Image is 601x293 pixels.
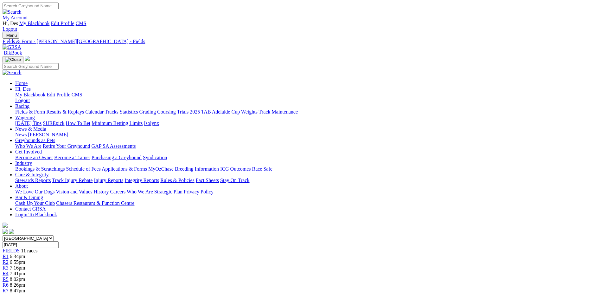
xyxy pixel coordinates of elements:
a: Cash Up Your Club [15,200,55,206]
img: twitter.svg [9,229,14,234]
a: Contact GRSA [15,206,46,212]
a: GAP SA Assessments [92,143,136,149]
a: Become an Owner [15,155,53,160]
div: Hi, Des [15,92,598,103]
a: Login To Blackbook [15,212,57,217]
div: Greyhounds as Pets [15,143,598,149]
a: Integrity Reports [125,178,159,183]
div: About [15,189,598,195]
a: Bookings & Scratchings [15,166,65,172]
a: R3 [3,265,9,270]
a: Rules & Policies [160,178,195,183]
div: Racing [15,109,598,115]
span: R2 [3,259,9,265]
input: Search [3,63,59,70]
span: Hi, Des [15,86,31,92]
a: Fields & Form - [PERSON_NAME][GEOGRAPHIC_DATA] - Fields [3,39,598,44]
a: FIELDS [3,248,20,253]
img: Search [3,9,22,15]
a: Fact Sheets [196,178,219,183]
a: Race Safe [252,166,272,172]
a: Logout [3,26,17,32]
div: News & Media [15,132,598,138]
a: Industry [15,160,32,166]
input: Select date [3,241,59,248]
a: Grading [139,109,156,114]
a: Stewards Reports [15,178,51,183]
a: Get Involved [15,149,42,154]
a: Chasers Restaurant & Function Centre [56,200,134,206]
span: 7:16pm [10,265,25,270]
a: 2025 TAB Adelaide Cup [190,109,240,114]
a: R4 [3,271,9,276]
a: My Account [3,15,28,20]
a: History [93,189,109,194]
a: Retire Your Greyhound [43,143,90,149]
a: Statistics [120,109,138,114]
a: Who We Are [127,189,153,194]
a: Syndication [143,155,167,160]
span: 7:41pm [10,271,25,276]
a: News [15,132,27,137]
div: Care & Integrity [15,178,598,183]
a: Become a Trainer [54,155,90,160]
span: BlkBook [4,50,22,55]
a: [PERSON_NAME] [28,132,68,137]
a: Stay On Track [220,178,249,183]
a: Isolynx [144,120,159,126]
a: R6 [3,282,9,288]
a: Fields & Form [15,109,45,114]
span: Hi, Des [3,21,18,26]
a: Trials [177,109,189,114]
a: Injury Reports [94,178,123,183]
a: Bar & Dining [15,195,43,200]
a: Edit Profile [51,21,74,26]
span: 6:55pm [10,259,25,265]
a: We Love Our Dogs [15,189,54,194]
a: Care & Integrity [15,172,49,177]
a: Home [15,81,28,86]
a: Coursing [157,109,176,114]
a: Calendar [85,109,104,114]
a: Edit Profile [47,92,70,97]
a: Careers [110,189,125,194]
a: R5 [3,277,9,282]
div: Industry [15,166,598,172]
div: My Account [3,21,598,32]
a: Breeding Information [175,166,219,172]
a: Strategic Plan [154,189,182,194]
div: Get Involved [15,155,598,160]
a: Racing [15,103,29,109]
a: CMS [72,92,82,97]
a: R1 [3,254,9,259]
div: Bar & Dining [15,200,598,206]
a: About [15,183,28,189]
a: Who We Are [15,143,42,149]
a: Vision and Values [56,189,92,194]
a: Track Injury Rebate [52,178,93,183]
a: [DATE] Tips [15,120,42,126]
a: Applications & Forms [102,166,147,172]
div: Wagering [15,120,598,126]
a: Weights [241,109,258,114]
a: Schedule of Fees [66,166,100,172]
input: Search [3,3,59,9]
a: My Blackbook [15,92,46,97]
a: ICG Outcomes [220,166,251,172]
button: Toggle navigation [3,32,19,39]
span: Menu [6,33,17,38]
a: SUREpick [43,120,64,126]
a: News & Media [15,126,46,132]
span: 8:26pm [10,282,25,288]
a: Logout [15,98,30,103]
span: 11 races [21,248,37,253]
a: My Blackbook [19,21,50,26]
a: BlkBook [3,50,22,55]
